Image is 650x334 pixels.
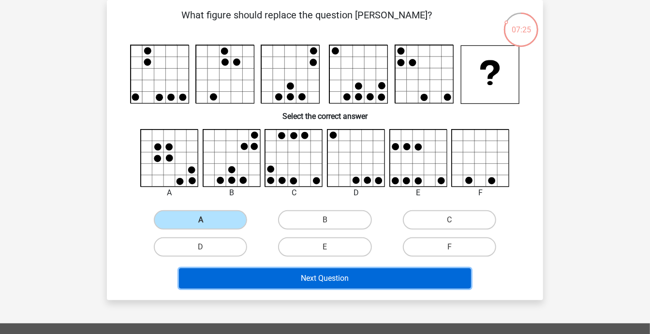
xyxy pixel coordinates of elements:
div: B [195,187,268,199]
label: A [154,210,247,230]
button: Next Question [179,268,472,289]
div: F [444,187,517,199]
div: 07:25 [503,12,539,36]
p: What figure should replace the question [PERSON_NAME]? [122,8,491,37]
label: B [278,210,371,230]
label: C [403,210,496,230]
div: E [382,187,455,199]
label: F [403,237,496,257]
label: D [154,237,247,257]
div: C [257,187,330,199]
div: A [133,187,206,199]
div: D [320,187,393,199]
h6: Select the correct answer [122,104,528,121]
label: E [278,237,371,257]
